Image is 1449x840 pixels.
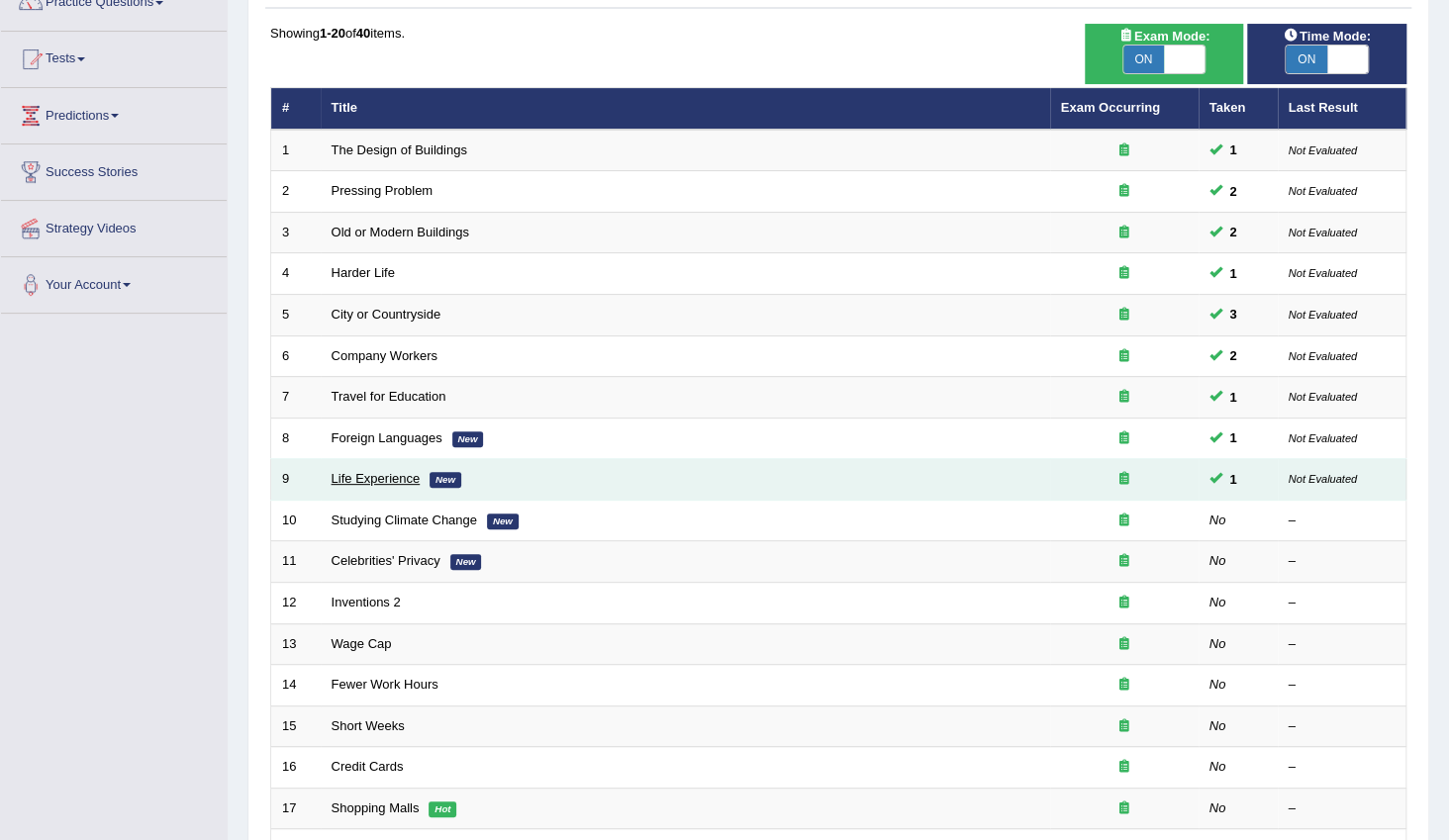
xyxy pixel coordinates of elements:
[1061,224,1188,242] div: Exam occurring question
[271,582,321,623] td: 12
[270,24,1406,43] div: Showing of items.
[487,513,519,529] em: New
[1061,799,1188,818] div: Exam occurring question
[271,88,321,130] th: #
[1289,512,1396,530] div: –
[271,130,321,171] td: 1
[1123,46,1165,73] span: ON
[332,677,438,692] a: Fewer Work Hours
[332,718,405,733] a: Short Weeks
[271,253,321,295] td: 4
[271,377,321,419] td: 7
[429,801,456,817] em: Hot
[1222,140,1245,160] span: You can still take this question
[1061,347,1188,366] div: Exam occurring question
[332,471,421,486] a: Life Experience
[271,459,321,501] td: 9
[1278,88,1406,130] th: Last Result
[1209,513,1226,527] em: No
[332,142,467,157] a: The Design of Buildings
[1222,469,1245,490] span: You can still take this question
[356,26,370,41] b: 40
[1289,799,1396,818] div: –
[271,705,321,747] td: 15
[271,335,321,377] td: 6
[1289,227,1357,238] small: Not Evaluated
[271,295,321,336] td: 5
[1061,264,1188,283] div: Exam occurring question
[1209,553,1226,568] em: No
[1209,636,1226,651] em: No
[1289,391,1357,403] small: Not Evaluated
[271,788,321,829] td: 17
[1061,635,1188,654] div: Exam occurring question
[1061,676,1188,695] div: Exam occurring question
[332,307,441,322] a: City or Countryside
[1289,635,1396,654] div: –
[1209,800,1226,815] em: No
[271,418,321,459] td: 8
[332,636,392,651] a: Wage Cap
[1289,185,1357,197] small: Not Evaluated
[271,171,321,213] td: 2
[1289,309,1357,321] small: Not Evaluated
[271,623,321,665] td: 13
[271,500,321,541] td: 10
[1061,100,1160,115] a: Exam Occurring
[1,32,227,81] a: Tests
[1286,46,1327,73] span: ON
[1111,26,1217,47] span: Exam Mode:
[332,553,440,568] a: Celebrities' Privacy
[332,513,477,527] a: Studying Climate Change
[320,26,345,41] b: 1-20
[452,431,484,447] em: New
[1,144,227,194] a: Success Stories
[1222,427,1245,448] span: You can still take this question
[1061,429,1188,448] div: Exam occurring question
[1061,388,1188,407] div: Exam occurring question
[1276,26,1379,47] span: Time Mode:
[1289,676,1396,695] div: –
[271,541,321,583] td: 11
[332,389,446,404] a: Travel for Education
[332,595,401,609] a: Inventions 2
[1,201,227,250] a: Strategy Videos
[1061,758,1188,777] div: Exam occurring question
[271,212,321,253] td: 3
[1061,470,1188,489] div: Exam occurring question
[332,430,442,445] a: Foreign Languages
[1199,88,1278,130] th: Taken
[1289,144,1357,156] small: Not Evaluated
[1061,717,1188,736] div: Exam occurring question
[1209,759,1226,774] em: No
[332,265,395,280] a: Harder Life
[1209,595,1226,609] em: No
[1222,222,1245,242] span: You can still take this question
[430,472,461,488] em: New
[450,554,482,570] em: New
[332,348,437,363] a: Company Workers
[332,183,434,198] a: Pressing Problem
[1209,677,1226,692] em: No
[1085,24,1244,84] div: Show exams occurring in exams
[1,88,227,138] a: Predictions
[271,665,321,706] td: 14
[1289,473,1357,485] small: Not Evaluated
[1289,552,1396,571] div: –
[1061,306,1188,325] div: Exam occurring question
[1209,718,1226,733] em: No
[1222,263,1245,284] span: You can still take this question
[1222,304,1245,325] span: You can still take this question
[1289,432,1357,444] small: Not Evaluated
[332,800,420,815] a: Shopping Malls
[1222,345,1245,366] span: You can still take this question
[332,225,469,239] a: Old or Modern Buildings
[1222,181,1245,202] span: You can still take this question
[1289,267,1357,279] small: Not Evaluated
[321,88,1050,130] th: Title
[1289,758,1396,777] div: –
[271,747,321,789] td: 16
[1289,350,1357,362] small: Not Evaluated
[1222,387,1245,408] span: You can still take this question
[1061,141,1188,160] div: Exam occurring question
